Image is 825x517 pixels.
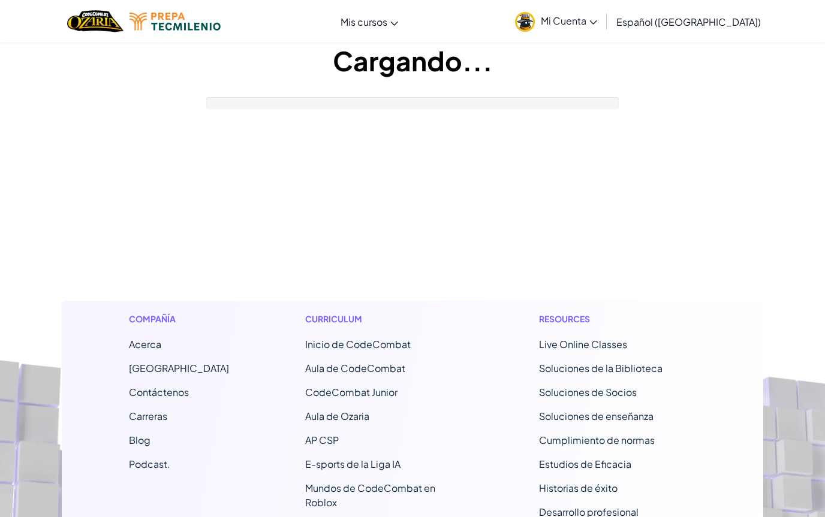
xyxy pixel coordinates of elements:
a: Soluciones de la Biblioteca [539,362,663,374]
a: Historias de éxito [539,482,618,494]
img: avatar [515,12,535,32]
a: Ozaria by CodeCombat logo [67,9,123,34]
img: Tecmilenio logo [130,13,221,31]
a: Podcast. [129,458,170,470]
a: Blog [129,434,150,446]
a: Acerca [129,338,161,350]
a: Aula de Ozaria [305,410,369,422]
span: Español ([GEOGRAPHIC_DATA]) [616,16,761,28]
a: Español ([GEOGRAPHIC_DATA]) [610,5,767,38]
a: [GEOGRAPHIC_DATA] [129,362,229,374]
span: Mis cursos [341,16,387,28]
a: Soluciones de enseñanza [539,410,654,422]
a: Live Online Classes [539,338,627,350]
a: Cumplimiento de normas [539,434,655,446]
span: Mi Cuenta [541,14,597,27]
img: Home [67,9,123,34]
a: AP CSP [305,434,339,446]
a: Soluciones de Socios [539,386,637,398]
a: E-sports de la Liga IA [305,458,401,470]
a: Aula de CodeCombat [305,362,405,374]
h1: Resources [539,313,697,325]
a: Mi Cuenta [509,2,603,40]
a: Mundos de CodeCombat en Roblox [305,482,435,509]
span: Inicio de CodeCombat [305,338,411,350]
span: Contáctenos [129,386,189,398]
a: Carreras [129,410,167,422]
a: Mis cursos [335,5,404,38]
a: Estudios de Eficacia [539,458,631,470]
a: CodeCombat Junior [305,386,398,398]
h1: Compañía [129,313,229,325]
h1: Curriculum [305,313,463,325]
